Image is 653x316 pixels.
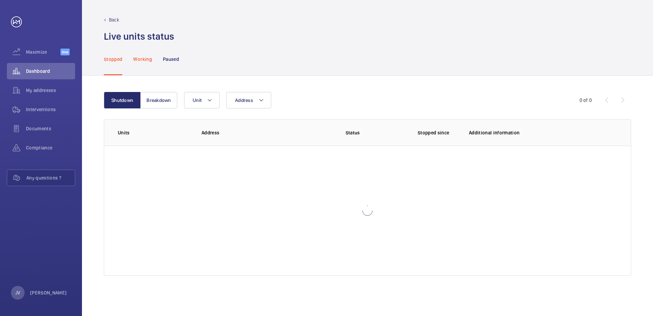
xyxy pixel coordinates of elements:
[109,16,119,23] p: Back
[104,30,174,43] h1: Live units status
[163,56,179,63] p: Paused
[26,125,75,132] span: Documents
[26,174,75,181] span: Any questions ?
[104,92,141,108] button: Shutdown
[118,129,191,136] p: Units
[235,97,253,103] span: Address
[133,56,152,63] p: Working
[303,129,402,136] p: Status
[26,87,75,94] span: My addresses
[418,129,458,136] p: Stopped since
[26,68,75,75] span: Dashboard
[184,92,220,108] button: Unit
[15,289,20,296] p: JV
[140,92,177,108] button: Breakdown
[469,129,617,136] p: Additional information
[193,97,202,103] span: Unit
[26,49,60,55] span: Maximize
[30,289,67,296] p: [PERSON_NAME]
[60,49,70,55] span: Beta
[202,129,298,136] p: Address
[226,92,271,108] button: Address
[26,106,75,113] span: Interventions
[26,144,75,151] span: Compliance
[104,56,122,63] p: Stopped
[580,97,592,104] div: 0 of 0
